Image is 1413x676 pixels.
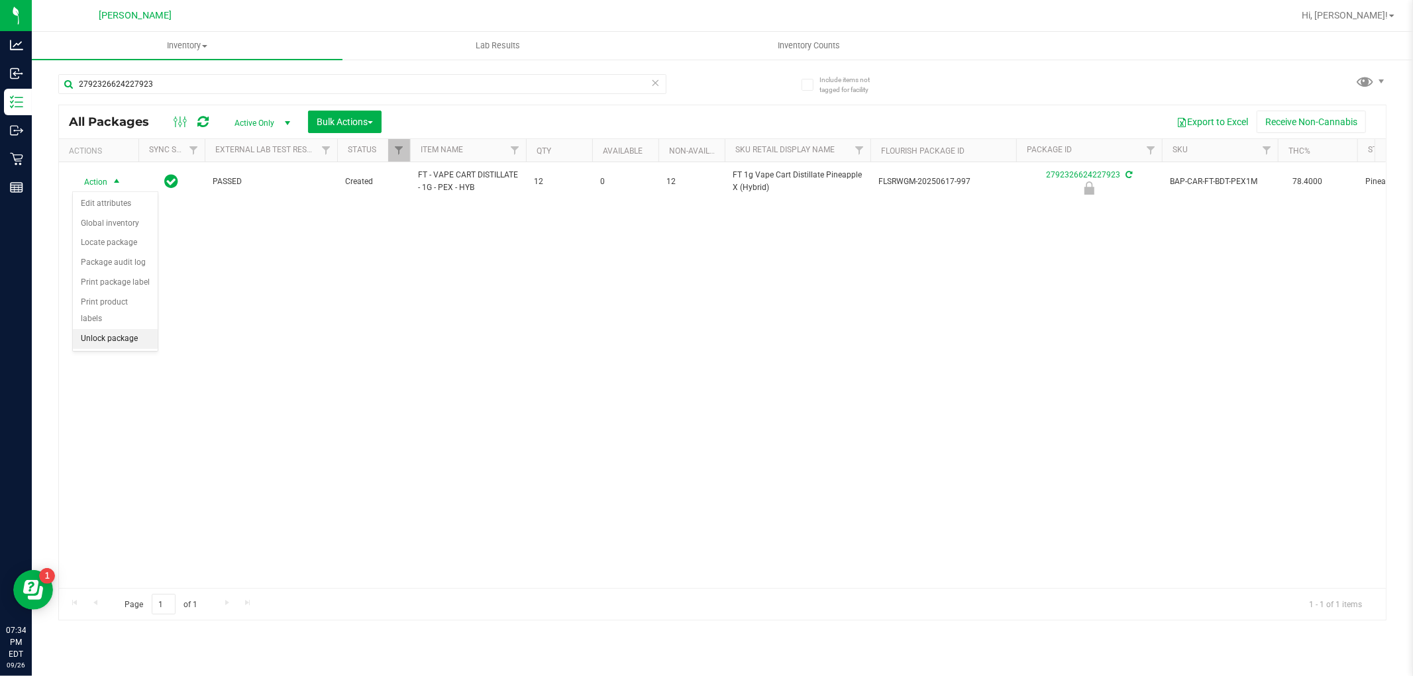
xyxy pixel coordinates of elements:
[73,233,158,253] li: Locate package
[1257,111,1366,133] button: Receive Non-Cannabis
[534,175,584,188] span: 12
[73,194,158,214] li: Edit attributes
[1298,594,1373,614] span: 1 - 1 of 1 items
[1288,146,1310,156] a: THC%
[603,146,643,156] a: Available
[760,40,858,52] span: Inventory Counts
[819,75,886,95] span: Include items not tagged for facility
[388,139,410,162] a: Filter
[10,124,23,137] inline-svg: Outbound
[149,145,200,154] a: Sync Status
[315,139,337,162] a: Filter
[183,139,205,162] a: Filter
[39,568,55,584] iframe: Resource center unread badge
[72,173,108,191] span: Action
[653,32,964,60] a: Inventory Counts
[1302,10,1388,21] span: Hi, [PERSON_NAME]!
[1014,181,1164,195] div: Newly Received
[849,139,870,162] a: Filter
[735,145,835,154] a: Sku Retail Display Name
[73,214,158,234] li: Global inventory
[69,115,162,129] span: All Packages
[418,169,518,194] span: FT - VAPE CART DISTILLATE - 1G - PEX - HYB
[6,660,26,670] p: 09/26
[1170,175,1270,188] span: BAP-CAR-FT-BDT-PEX1M
[504,139,526,162] a: Filter
[1286,172,1329,191] span: 78.4000
[1368,145,1395,154] a: Strain
[6,624,26,660] p: 07:34 PM EDT
[1173,145,1188,154] a: SKU
[1124,170,1132,179] span: Sync from Compliance System
[348,145,376,154] a: Status
[669,146,728,156] a: Non-Available
[1027,145,1072,154] a: Package ID
[109,173,125,191] span: select
[213,175,329,188] span: PASSED
[99,10,172,21] span: [PERSON_NAME]
[69,146,133,156] div: Actions
[666,175,717,188] span: 12
[10,67,23,80] inline-svg: Inbound
[10,152,23,166] inline-svg: Retail
[73,253,158,273] li: Package audit log
[73,329,158,349] li: Unlock package
[342,32,653,60] a: Lab Results
[345,175,402,188] span: Created
[878,175,1008,188] span: FLSRWGM-20250617-997
[733,169,863,194] span: FT 1g Vape Cart Distillate Pineapple X (Hybrid)
[32,32,342,60] a: Inventory
[113,594,209,614] span: Page of 1
[317,117,373,127] span: Bulk Actions
[1140,139,1162,162] a: Filter
[10,38,23,52] inline-svg: Analytics
[881,146,965,156] a: Flourish Package ID
[458,40,538,52] span: Lab Results
[651,74,660,91] span: Clear
[10,95,23,109] inline-svg: Inventory
[32,40,342,52] span: Inventory
[152,594,176,614] input: 1
[1046,170,1120,179] a: 2792326624227923
[421,145,463,154] a: Item Name
[1256,139,1278,162] a: Filter
[58,74,666,94] input: Search Package ID, Item Name, SKU, Lot or Part Number...
[1168,111,1257,133] button: Export to Excel
[215,145,319,154] a: External Lab Test Result
[73,293,158,329] li: Print product labels
[308,111,382,133] button: Bulk Actions
[600,175,651,188] span: 0
[10,181,23,194] inline-svg: Reports
[537,146,551,156] a: Qty
[73,273,158,293] li: Print package label
[165,172,179,191] span: In Sync
[13,570,53,610] iframe: Resource center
